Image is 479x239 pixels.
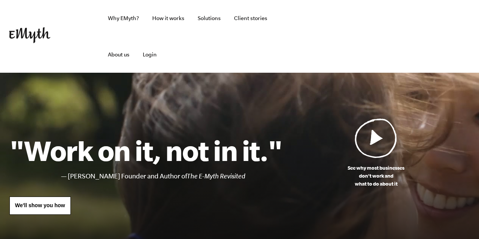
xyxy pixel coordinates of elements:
p: See why most businesses don't work and what to do about it [282,164,470,188]
a: We'll show you how [9,197,71,215]
i: The E-Myth Revisited [187,172,245,180]
img: EMyth [9,27,50,43]
iframe: Embedded CTA [307,28,387,45]
iframe: Chat Widget [441,203,479,239]
img: Play Video [355,118,397,158]
iframe: Embedded CTA [390,28,470,45]
a: See why most businessesdon't work andwhat to do about it [282,118,470,188]
li: [PERSON_NAME] Founder and Author of [68,171,282,182]
a: About us [102,36,136,73]
h1: "Work on it, not in it." [9,134,282,167]
span: We'll show you how [15,202,65,208]
a: Login [137,36,163,73]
